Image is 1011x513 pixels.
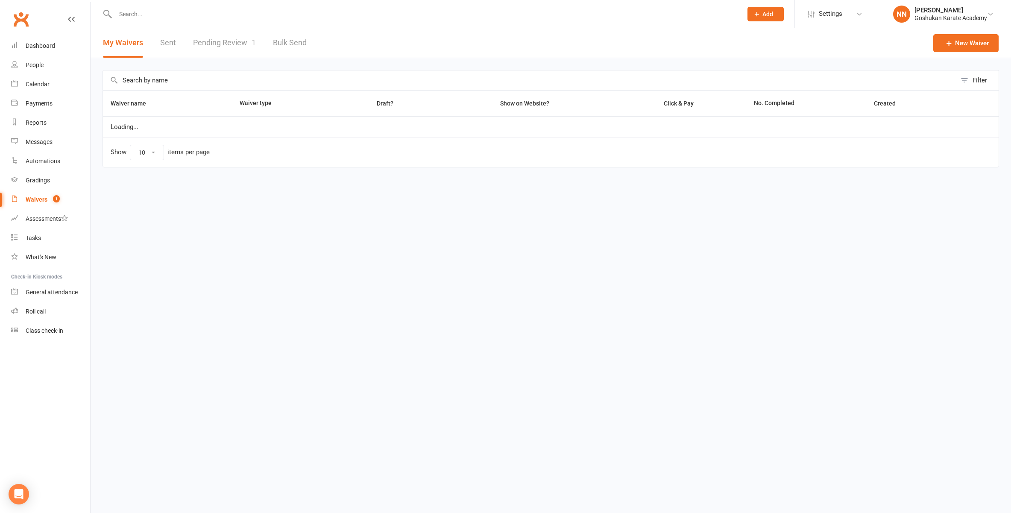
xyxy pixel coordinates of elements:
[103,116,999,138] td: Loading...
[53,195,60,202] span: 1
[26,100,53,107] div: Payments
[11,75,90,94] a: Calendar
[973,75,987,85] div: Filter
[26,42,55,49] div: Dashboard
[914,14,987,22] div: Goshukan Karate Academy
[11,171,90,190] a: Gradings
[26,327,63,334] div: Class check-in
[11,94,90,113] a: Payments
[26,235,41,241] div: Tasks
[26,119,47,126] div: Reports
[914,6,987,14] div: [PERSON_NAME]
[746,91,866,116] th: No. Completed
[26,81,50,88] div: Calendar
[369,98,403,108] button: Draft?
[193,28,256,58] a: Pending Review1
[26,62,44,68] div: People
[664,100,694,107] span: Click & Pay
[11,190,90,209] a: Waivers 1
[26,196,47,203] div: Waivers
[103,70,956,90] input: Search by name
[819,4,842,23] span: Settings
[11,113,90,132] a: Reports
[111,100,155,107] span: Waiver name
[893,6,910,23] div: NN
[273,28,307,58] a: Bulk Send
[11,56,90,75] a: People
[956,70,999,90] button: Filter
[500,100,549,107] span: Show on Website?
[874,98,905,108] button: Created
[11,152,90,171] a: Automations
[11,36,90,56] a: Dashboard
[762,11,773,18] span: Add
[492,98,559,108] button: Show on Website?
[26,215,68,222] div: Assessments
[377,100,393,107] span: Draft?
[26,177,50,184] div: Gradings
[232,91,334,116] th: Waiver type
[167,149,210,156] div: items per page
[874,100,905,107] span: Created
[26,289,78,296] div: General attendance
[11,209,90,229] a: Assessments
[252,38,256,47] span: 1
[11,321,90,340] a: Class kiosk mode
[26,308,46,315] div: Roll call
[26,138,53,145] div: Messages
[9,484,29,504] div: Open Intercom Messenger
[747,7,784,21] button: Add
[933,34,999,52] a: New Waiver
[11,248,90,267] a: What's New
[10,9,32,30] a: Clubworx
[160,28,176,58] a: Sent
[11,229,90,248] a: Tasks
[11,302,90,321] a: Roll call
[103,28,143,58] button: My Waivers
[113,8,736,20] input: Search...
[11,283,90,302] a: General attendance kiosk mode
[111,98,155,108] button: Waiver name
[26,158,60,164] div: Automations
[656,98,703,108] button: Click & Pay
[11,132,90,152] a: Messages
[26,254,56,261] div: What's New
[111,145,210,160] div: Show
